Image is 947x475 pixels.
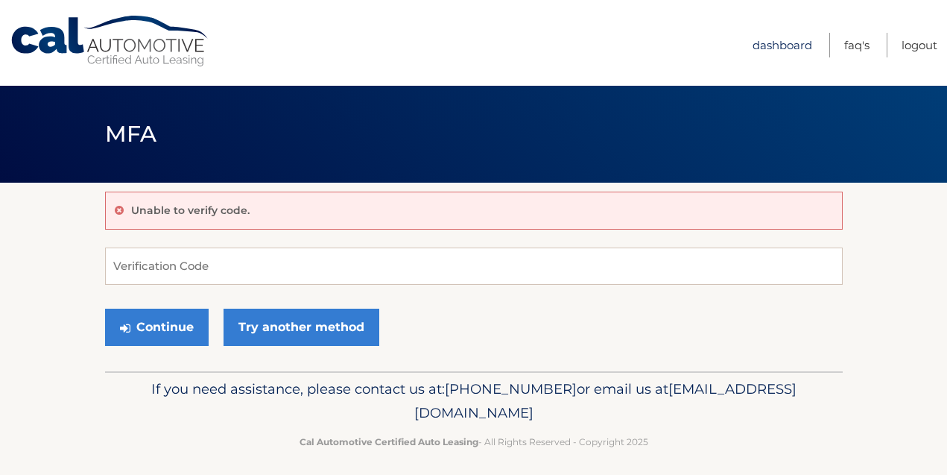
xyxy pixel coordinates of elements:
span: [EMAIL_ADDRESS][DOMAIN_NAME] [414,380,796,421]
a: Cal Automotive [10,15,211,68]
input: Verification Code [105,248,843,285]
a: Dashboard [753,33,812,57]
a: Try another method [224,309,379,346]
span: [PHONE_NUMBER] [445,380,577,397]
span: MFA [105,120,157,148]
a: Logout [902,33,937,57]
p: - All Rights Reserved - Copyright 2025 [115,434,833,450]
button: Continue [105,309,209,346]
a: FAQ's [844,33,870,57]
p: If you need assistance, please contact us at: or email us at [115,377,833,425]
strong: Cal Automotive Certified Auto Leasing [300,436,478,447]
p: Unable to verify code. [131,204,250,217]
